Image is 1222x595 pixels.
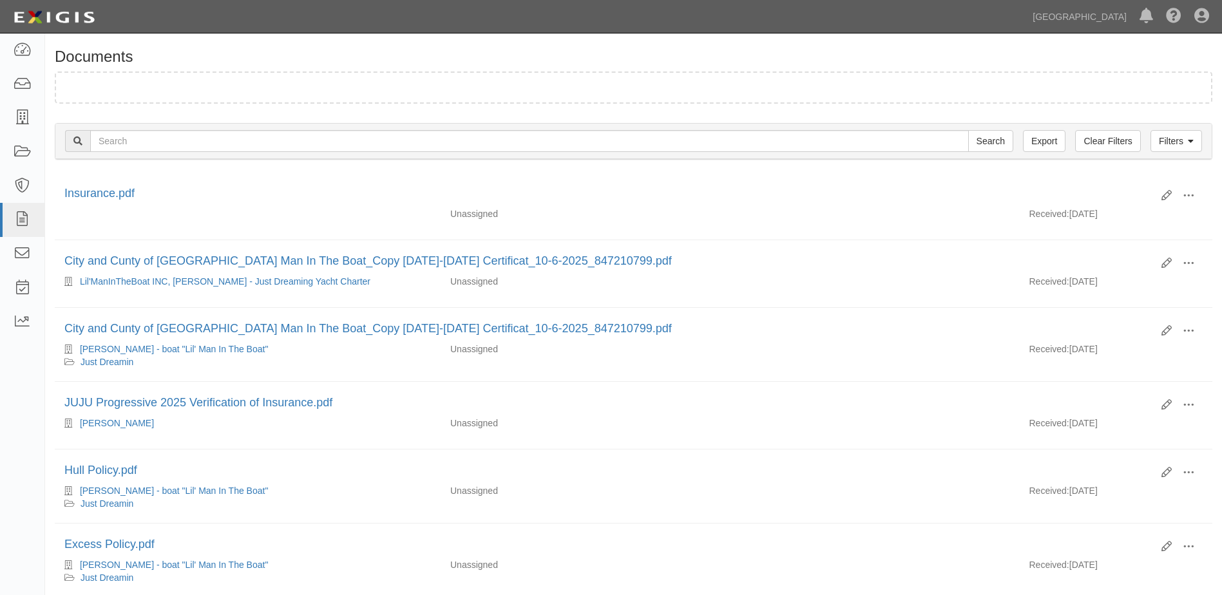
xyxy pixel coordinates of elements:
a: City and Cunty of [GEOGRAPHIC_DATA] Man In The Boat_Copy [DATE]-[DATE] Certificat_10-6-2025_84721... [64,254,672,267]
div: [DATE] [1019,275,1212,294]
div: Insurance.pdf [64,185,1152,202]
div: Eric B Stang [64,417,431,430]
div: [DATE] [1019,558,1212,578]
a: JUJU Progressive 2025 Verification of Insurance.pdf [64,396,332,409]
div: Just Dreamin [64,355,431,368]
div: Unassigned [441,417,730,430]
a: Just Dreamin [81,498,133,509]
input: Search [90,130,969,152]
div: [DATE] [1019,484,1212,504]
a: Clear Filters [1075,130,1140,152]
div: [DATE] [1019,343,1212,362]
a: [PERSON_NAME] - boat "Lil' Man In The Boat" [80,486,268,496]
a: Just Dreamin [81,357,133,367]
div: Lawrence D. Murray - boat "Lil' Man In The Boat" [64,484,431,497]
div: Unassigned [441,275,730,288]
a: [PERSON_NAME] - boat "Lil' Man In The Boat" [80,344,268,354]
a: [GEOGRAPHIC_DATA] [1026,4,1133,30]
div: Effective - Expiration [730,275,1019,276]
a: City and Cunty of [GEOGRAPHIC_DATA] Man In The Boat_Copy [DATE]-[DATE] Certificat_10-6-2025_84721... [64,322,672,335]
div: Unassigned [441,484,730,497]
a: Hull Policy.pdf [64,464,137,477]
h1: Documents [55,48,1212,65]
div: Excess Policy.pdf [64,536,1152,553]
div: JUJU Progressive 2025 Verification of Insurance.pdf [64,395,1152,411]
p: Received: [1029,558,1069,571]
div: Just Dreamin [64,571,431,584]
div: Hull Policy.pdf [64,462,1152,479]
p: Received: [1029,275,1069,288]
p: Received: [1029,343,1069,355]
div: Unassigned [441,343,730,355]
a: Insurance.pdf [64,187,135,200]
a: Lil'ManInTheBoat INC, [PERSON_NAME] - Just Dreaming Yacht Charter [80,276,370,287]
a: Just Dreamin [81,572,133,583]
div: Unassigned [441,558,730,571]
div: Lawrence D. Murray - boat "Lil' Man In The Boat" [64,343,431,355]
a: Filters [1150,130,1202,152]
div: City and Cunty of San Francisco_Lil Man In The Boat_Copy 2025-2026 Certificat_10-6-2025_847210799... [64,253,1152,270]
img: logo-5460c22ac91f19d4615b14bd174203de0afe785f0fc80cf4dbbc73dc1793850b.png [10,6,99,29]
a: Export [1023,130,1065,152]
div: Effective - Expiration [730,417,1019,417]
div: [DATE] [1019,417,1212,436]
div: [DATE] [1019,207,1212,227]
input: Search [968,130,1013,152]
p: Received: [1029,417,1069,430]
a: [PERSON_NAME] [80,418,154,428]
a: [PERSON_NAME] - boat "Lil' Man In The Boat" [80,560,268,570]
a: Excess Policy.pdf [64,538,155,551]
div: Effective - Expiration [730,207,1019,208]
p: Received: [1029,207,1069,220]
p: Received: [1029,484,1069,497]
div: Unassigned [441,207,730,220]
div: Lil'ManInTheBoat INC, Murray - Just Dreaming Yacht Charter [64,275,431,288]
div: Lawrence D. Murray - boat "Lil' Man In The Boat" [64,558,431,571]
i: Help Center - Complianz [1166,9,1181,24]
div: Just Dreamin [64,497,431,510]
div: City and Cunty of San Francisco_Lil Man In The Boat_Copy 2025-2026 Certificat_10-6-2025_847210799... [64,321,1152,337]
